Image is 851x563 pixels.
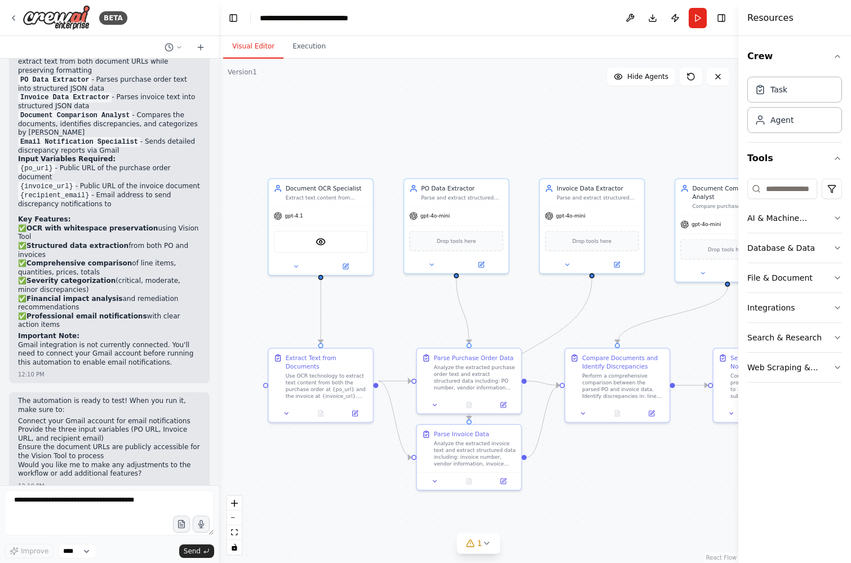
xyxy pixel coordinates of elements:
[434,354,513,362] div: Parse Purchase Order Data
[747,353,842,382] button: Web Scraping & Browsing
[713,10,729,26] button: Hide right sidebar
[526,381,560,462] g: Edge from bd2561e1-a316-419e-8ff4-258bc3825e87 to d69c84e8-b131-496c-aff6-4e3596dadb50
[160,41,187,54] button: Switch to previous chat
[378,377,411,385] g: Edge from 220685cb-4763-4e9c-a4ba-03b38341284e to 5083879b-f4b2-415c-a357-699e5f23e9bf
[582,354,664,371] div: Compare Documents and Identify Discrepancies
[286,373,368,400] div: Use OCR technology to extract text content from both the purchase order at {po_url} and the invoi...
[637,409,666,419] button: Open in side panel
[747,263,842,292] button: File & Document
[26,242,128,250] strong: Structured data extraction
[18,461,201,478] p: Would you like me to make any adjustments to the workflow or add additional features?
[451,400,487,410] button: No output available
[465,278,596,419] g: Edge from 2a64ac3f-aa4d-4ef0-9280-98942cfb5af9 to bd2561e1-a316-419e-8ff4-258bc3825e87
[556,212,585,219] span: gpt-4o-mini
[747,143,842,174] button: Tools
[285,212,303,219] span: gpt-4.1
[692,221,721,228] span: gpt-4o-mini
[18,190,91,201] code: {recipient_email}
[18,110,132,121] code: Document Comparison Analyst
[706,555,737,561] a: React Flow attribution
[421,194,503,201] div: Parse and extract structured data from purchase order text including PO number, vendor details, l...
[18,482,45,490] div: 12:10 PM
[18,163,55,174] code: {po_url}
[18,182,201,191] li: - Public URL of the invoice document
[283,35,335,59] button: Execution
[18,137,140,147] code: Email Notification Specialist
[437,237,476,245] span: Drop tools here
[18,76,201,94] li: - Parses purchase order text into structured JSON data
[225,10,241,26] button: Hide left sidebar
[378,377,411,462] g: Edge from 220685cb-4763-4e9c-a4ba-03b38341284e to bd2561e1-a316-419e-8ff4-258bc3825e87
[675,178,781,282] div: Document Comparison AnalystCompare purchase order and invoice line items to identify discrepancie...
[303,409,339,419] button: No output available
[286,354,368,371] div: Extract Text from Documents
[227,540,242,555] button: toggle interactivity
[489,400,518,410] button: Open in side panel
[286,184,368,193] div: Document OCR Specialist
[728,268,776,278] button: Open in side panel
[317,280,325,343] g: Edge from 451c6453-07ce-4ebd-a89b-812915d75829 to 220685cb-4763-4e9c-a4ba-03b38341284e
[228,68,257,77] div: Version 1
[18,224,201,330] p: ✅ using Vision Tool ✅ from both PO and invoices ✅ of line items, quantities, prices, totals ✅ (cr...
[747,72,842,142] div: Crew
[600,409,636,419] button: No output available
[18,75,91,85] code: PO Data Extractor
[452,278,473,343] g: Edge from c55e9e30-fe01-4465-950f-bfd86f163d23 to 5083879b-f4b2-415c-a357-699e5f23e9bf
[489,476,518,486] button: Open in side panel
[18,417,201,426] li: Connect your Gmail account for email notifications
[692,184,774,201] div: Document Comparison Analyst
[268,178,374,276] div: Document OCR SpecialistExtract text content from purchase order and invoice images/PDFs using OCR...
[557,184,639,193] div: Invoice Data Extractor
[18,397,201,414] p: The automation is ready to test! When you run it, make sure to:
[747,212,833,224] div: AI & Machine Learning
[770,114,794,126] div: Agent
[593,260,641,270] button: Open in side panel
[613,287,732,343] g: Edge from ce4a879c-de44-443a-bcff-083f4b308f1e to d69c84e8-b131-496c-aff6-4e3596dadb50
[18,215,70,223] strong: Key Features:
[434,440,516,467] div: Analyze the extracted invoice text and extract structured data including: invoice number, vendor ...
[564,348,670,423] div: Compare Documents and Identify DiscrepanciesPerform a comprehensive comparison between the parsed...
[26,295,123,303] strong: Financial impact analysis
[457,260,505,270] button: Open in side panel
[18,191,201,209] li: - Email address to send discrepancy notifications to
[747,272,813,283] div: File & Document
[416,424,522,490] div: Parse Invoice DataAnalyze the extracted invoice text and extract structured data including: invoi...
[184,547,201,556] span: Send
[747,323,842,352] button: Search & Research
[675,381,708,389] g: Edge from d69c84e8-b131-496c-aff6-4e3596dadb50 to 86d6871d-ea90-4c69-a072-2fbcd40b732c
[421,184,503,193] div: PO Data Extractor
[223,35,283,59] button: Visual Editor
[434,364,516,391] div: Analyze the extracted purchase order text and extract structured data including: PO number, vendo...
[227,496,242,511] button: zoom in
[404,178,509,274] div: PO Data ExtractorParse and extract structured data from purchase order text including PO number, ...
[173,516,190,533] button: Upload files
[770,84,787,95] div: Task
[747,332,822,343] div: Search & Research
[26,259,132,267] strong: Comprehensive comparison
[477,538,482,549] span: 1
[747,362,833,373] div: Web Scraping & Browsing
[26,224,158,232] strong: OCR with whitespace preservation
[99,11,127,25] div: BETA
[434,430,489,438] div: Parse Invoice Data
[23,5,90,30] img: Logo
[18,92,112,103] code: Invoice Data Extractor
[572,237,611,245] span: Drop tools here
[457,533,500,554] button: 1
[747,293,842,322] button: Integrations
[18,425,201,443] li: Provide the three input variables (PO URL, Invoice URL, and recipient email)
[268,348,374,423] div: Extract Text from DocumentsUse OCR technology to extract text content from both the purchase orde...
[340,409,370,419] button: Open in side panel
[26,277,116,285] strong: Severity categorization
[18,164,201,182] li: - Public URL of the purchase order document
[26,312,147,320] strong: Professional email notifications
[607,68,675,86] button: Hide Agents
[713,348,819,423] div: Send Discrepancy Notification EmailCompose and send a professional email notification to {recipie...
[18,332,79,340] strong: Important Note:
[18,155,116,163] strong: Input Variables Required:
[316,237,326,247] img: VisionTool
[286,194,368,201] div: Extract text content from purchase order and invoice images/PDFs using OCR technology, preserving...
[18,181,76,192] code: {invoice_url}
[420,212,450,219] span: gpt-4o-mini
[5,544,54,558] button: Improve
